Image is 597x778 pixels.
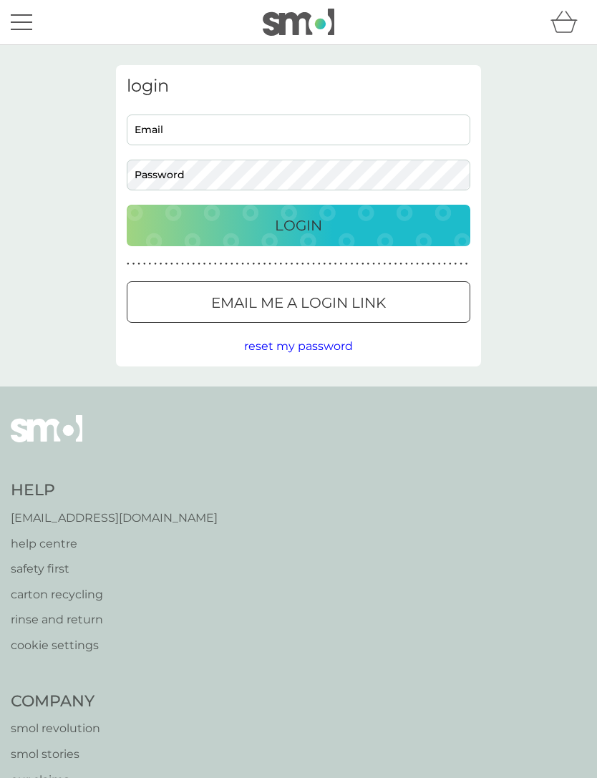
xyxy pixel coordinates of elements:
p: ● [383,261,386,268]
p: ● [181,261,184,268]
button: Email me a login link [127,281,470,323]
p: ● [356,261,359,268]
p: ● [247,261,250,268]
p: ● [378,261,381,268]
p: ● [411,261,414,268]
button: menu [11,9,32,36]
p: ● [143,261,146,268]
p: ● [236,261,239,268]
span: reset my password [244,339,353,353]
p: ● [214,261,217,268]
button: Login [127,205,470,246]
p: ● [137,261,140,268]
p: ● [394,261,397,268]
p: ● [280,261,283,268]
p: ● [432,261,435,268]
p: ● [334,261,337,268]
p: ● [258,261,261,268]
p: ● [170,261,173,268]
p: ● [132,261,135,268]
a: smol stories [11,745,164,764]
p: ● [339,261,342,268]
p: ● [198,261,200,268]
p: ● [252,261,255,268]
p: Email me a login link [211,291,386,314]
p: Login [275,214,322,237]
p: ● [455,261,457,268]
p: ● [225,261,228,268]
p: ● [389,261,392,268]
p: ● [345,261,348,268]
a: safety first [11,560,218,578]
p: ● [296,261,298,268]
p: ● [324,261,326,268]
h4: Help [11,480,218,502]
a: [EMAIL_ADDRESS][DOMAIN_NAME] [11,509,218,527]
h3: login [127,76,470,97]
p: ● [285,261,288,268]
a: help centre [11,535,218,553]
p: ● [372,261,375,268]
p: ● [160,261,162,268]
p: ● [443,261,446,268]
p: ● [291,261,293,268]
p: ● [220,261,223,268]
p: ● [449,261,452,268]
p: ● [301,261,304,268]
p: ● [465,261,468,268]
div: basket [550,8,586,37]
p: ● [427,261,429,268]
p: ● [405,261,408,268]
p: ● [193,261,195,268]
p: ● [274,261,277,268]
p: ● [187,261,190,268]
p: ● [230,261,233,268]
p: ● [399,261,402,268]
p: ● [208,261,211,268]
p: ● [312,261,315,268]
a: cookie settings [11,636,218,655]
p: ● [268,261,271,268]
p: ● [165,261,168,268]
p: ● [154,261,157,268]
p: ● [203,261,206,268]
p: ● [241,261,244,268]
p: ● [351,261,354,268]
p: ● [361,261,364,268]
p: ● [460,261,462,268]
p: ● [263,261,266,268]
p: ● [127,261,130,268]
p: ● [307,261,310,268]
p: ● [176,261,179,268]
img: smol [263,9,334,36]
p: ● [149,261,152,268]
a: rinse and return [11,611,218,629]
p: ● [438,261,441,268]
p: ● [329,261,331,268]
p: ● [416,261,419,268]
button: reset my password [244,337,353,356]
a: smol revolution [11,719,164,738]
p: ● [422,261,424,268]
a: carton recycling [11,585,218,604]
img: smol [11,415,82,464]
h4: Company [11,691,164,713]
p: ● [367,261,370,268]
p: ● [318,261,321,268]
